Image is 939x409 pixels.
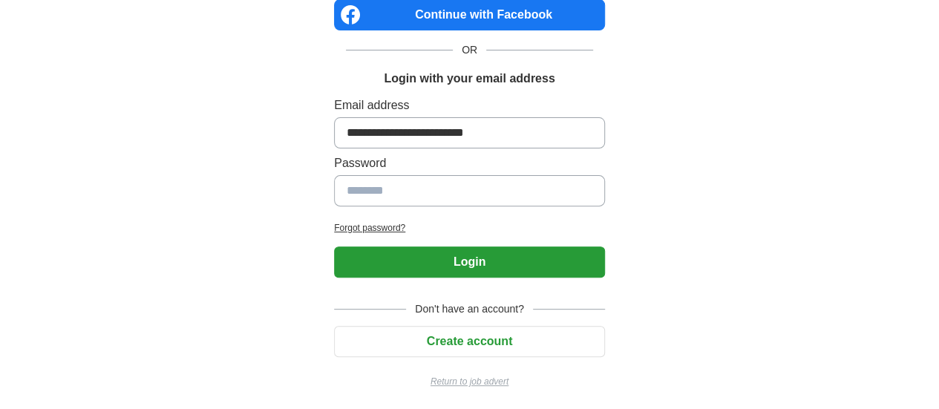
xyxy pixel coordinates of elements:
h1: Login with your email address [384,70,554,88]
a: Return to job advert [334,375,605,388]
a: Create account [334,335,605,347]
button: Login [334,246,605,278]
button: Create account [334,326,605,357]
label: Password [334,154,605,172]
span: Don't have an account? [406,301,533,317]
span: OR [453,42,486,58]
label: Email address [334,96,605,114]
a: Forgot password? [334,221,605,235]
